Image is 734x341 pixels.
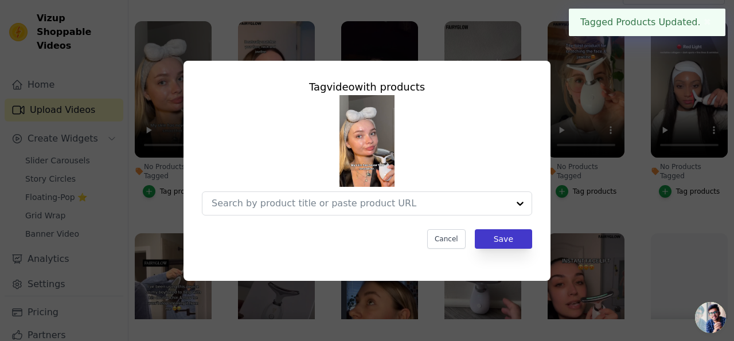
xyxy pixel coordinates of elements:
img: reel-preview-9wbu7n-pz.myshopify.com-3693262331473201734_76372087011.jpeg [339,95,395,187]
div: Tagged Products Updated. [569,9,725,36]
a: Open chat [695,302,726,333]
button: Save [475,229,532,249]
button: Close [701,15,714,29]
input: Search by product title or paste product URL [212,198,509,209]
button: Cancel [427,229,466,249]
div: Tag video with products [202,79,532,95]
